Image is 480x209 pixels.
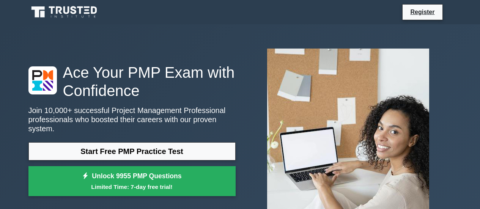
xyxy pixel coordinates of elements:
small: Limited Time: 7-day free trial! [38,182,226,191]
a: Start Free PMP Practice Test [28,142,236,160]
h1: Ace Your PMP Exam with Confidence [28,63,236,100]
a: Unlock 9955 PMP QuestionsLimited Time: 7-day free trial! [28,166,236,196]
a: Register [406,7,439,17]
p: Join 10,000+ successful Project Management Professional professionals who boosted their careers w... [28,106,236,133]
